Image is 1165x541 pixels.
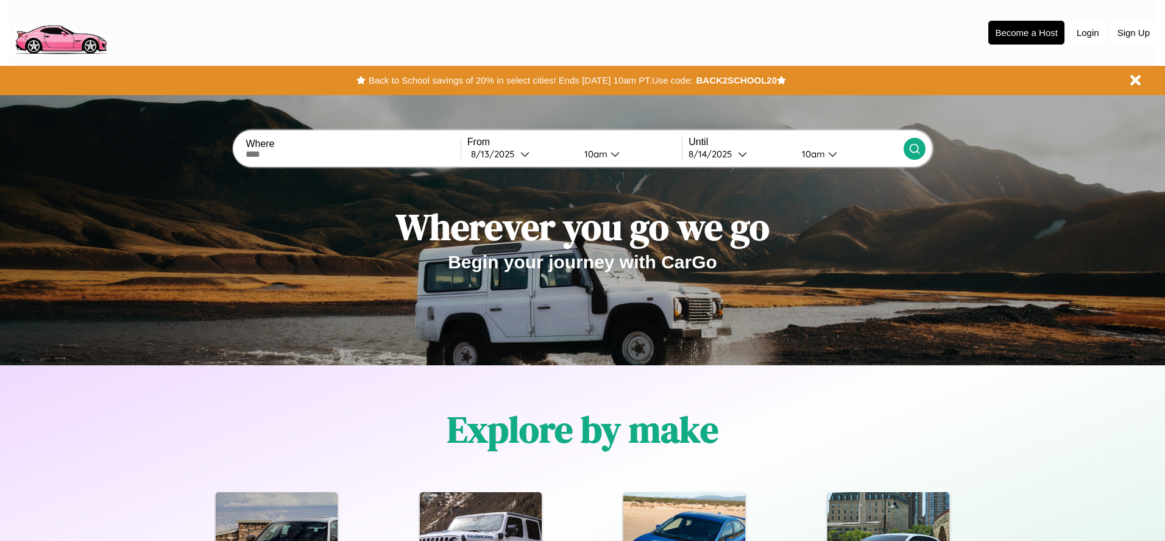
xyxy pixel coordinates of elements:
div: 8 / 14 / 2025 [689,148,738,160]
button: Login [1071,21,1105,44]
button: 8/13/2025 [467,148,575,160]
b: BACK2SCHOOL20 [696,75,777,85]
button: Sign Up [1111,21,1156,44]
button: Become a Host [988,21,1064,45]
button: 10am [575,148,682,160]
div: 10am [796,148,828,160]
label: Until [689,137,903,148]
label: Where [246,138,460,149]
button: 10am [792,148,903,160]
div: 8 / 13 / 2025 [471,148,520,160]
label: From [467,137,682,148]
div: 10am [578,148,611,160]
button: Back to School savings of 20% in select cities! Ends [DATE] 10am PT.Use code: [366,72,696,89]
img: logo [9,6,112,57]
h1: Explore by make [447,404,718,454]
